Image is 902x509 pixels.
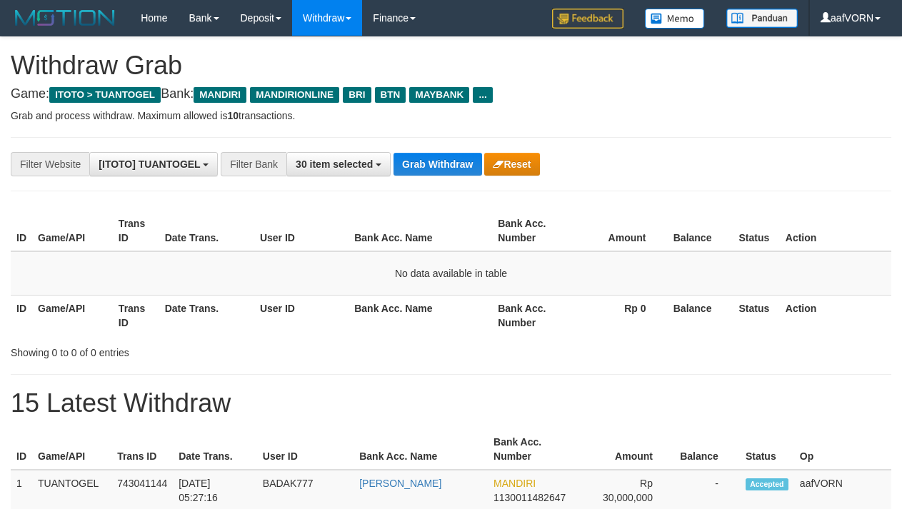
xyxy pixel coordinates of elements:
[159,295,254,336] th: Date Trans.
[11,429,32,470] th: ID
[572,295,668,336] th: Rp 0
[473,87,492,103] span: ...
[11,389,891,418] h1: 15 Latest Withdraw
[11,87,891,101] h4: Game: Bank:
[113,295,159,336] th: Trans ID
[488,429,583,470] th: Bank Acc. Number
[32,295,113,336] th: Game/API
[254,295,349,336] th: User ID
[254,211,349,251] th: User ID
[11,51,891,80] h1: Withdraw Grab
[159,211,254,251] th: Date Trans.
[11,340,365,360] div: Showing 0 to 0 of 0 entries
[49,87,161,103] span: ITOTO > TUANTOGEL
[780,211,891,251] th: Action
[173,429,257,470] th: Date Trans.
[583,429,674,470] th: Amount
[394,153,481,176] button: Grab Withdraw
[32,211,113,251] th: Game/API
[250,87,339,103] span: MANDIRIONLINE
[111,429,173,470] th: Trans ID
[492,295,572,336] th: Bank Acc. Number
[667,211,733,251] th: Balance
[733,295,779,336] th: Status
[89,152,218,176] button: [ITOTO] TUANTOGEL
[794,429,891,470] th: Op
[11,251,891,296] td: No data available in table
[572,211,668,251] th: Amount
[349,211,492,251] th: Bank Acc. Name
[257,429,354,470] th: User ID
[492,211,572,251] th: Bank Acc. Number
[113,211,159,251] th: Trans ID
[493,492,566,503] span: Copy 1130011482647 to clipboard
[674,429,740,470] th: Balance
[11,109,891,123] p: Grab and process withdraw. Maximum allowed is transactions.
[780,295,891,336] th: Action
[733,211,779,251] th: Status
[221,152,286,176] div: Filter Bank
[343,87,371,103] span: BRI
[552,9,623,29] img: Feedback.jpg
[667,295,733,336] th: Balance
[375,87,406,103] span: BTN
[11,152,89,176] div: Filter Website
[194,87,246,103] span: MANDIRI
[354,429,488,470] th: Bank Acc. Name
[11,211,32,251] th: ID
[227,110,239,121] strong: 10
[11,295,32,336] th: ID
[484,153,539,176] button: Reset
[359,478,441,489] a: [PERSON_NAME]
[296,158,373,170] span: 30 item selected
[99,158,200,170] span: [ITOTO] TUANTOGEL
[11,7,119,29] img: MOTION_logo.png
[409,87,469,103] span: MAYBANK
[746,478,788,490] span: Accepted
[493,478,536,489] span: MANDIRI
[740,429,794,470] th: Status
[726,9,798,28] img: panduan.png
[349,295,492,336] th: Bank Acc. Name
[645,9,705,29] img: Button%20Memo.svg
[32,429,111,470] th: Game/API
[286,152,391,176] button: 30 item selected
